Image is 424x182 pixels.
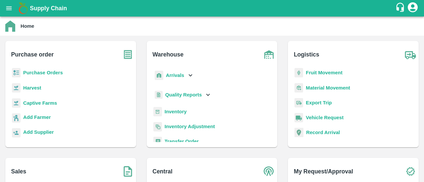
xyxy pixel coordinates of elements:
div: customer-support [395,2,407,14]
b: Add Supplier [23,129,54,135]
a: Vehicle Request [306,115,344,120]
img: farmer [12,113,21,123]
a: Inventory [165,109,187,114]
img: inventory [153,122,162,131]
b: Purchase order [11,50,54,59]
a: Inventory Adjustment [165,124,215,129]
a: Transfer Order [165,139,199,144]
img: reciept [12,68,21,78]
img: whArrival [155,71,163,80]
b: Add Farmer [23,115,51,120]
b: Warehouse [152,50,184,59]
a: Add Farmer [23,114,51,123]
a: Captive Farms [23,100,57,106]
b: My Request/Approval [294,167,353,176]
img: warehouse [261,46,277,63]
img: harvest [12,98,21,108]
img: whInventory [153,107,162,117]
img: fruit [294,68,303,78]
img: supplier [12,128,21,138]
img: material [294,83,303,93]
a: Supply Chain [30,4,395,13]
img: logo [17,2,30,15]
a: Record Arrival [306,130,340,135]
a: Harvest [23,85,41,91]
div: Arrivals [153,68,194,83]
img: delivery [294,98,303,108]
img: qualityReport [155,91,163,99]
button: open drawer [1,1,17,16]
img: harvest [12,83,21,93]
b: Arrivals [166,73,184,78]
img: home [5,20,15,32]
div: Quality Reports [153,88,212,102]
b: Home [21,23,34,29]
b: Central [152,167,172,176]
b: Logistics [294,50,319,59]
b: Sales [11,167,26,176]
div: account of current user [407,1,419,15]
b: Quality Reports [165,92,202,97]
img: whTransfer [153,137,162,146]
a: Export Trip [306,100,332,105]
a: Add Supplier [23,128,54,137]
b: Supply Chain [30,5,67,12]
a: Fruit Movement [306,70,343,75]
img: vehicle [294,113,303,123]
img: truck [402,46,419,63]
img: central [261,163,277,180]
a: Material Movement [306,85,350,91]
img: purchase [120,46,136,63]
img: check [402,163,419,180]
img: soSales [120,163,136,180]
a: Purchase Orders [23,70,63,75]
img: recordArrival [294,128,303,137]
